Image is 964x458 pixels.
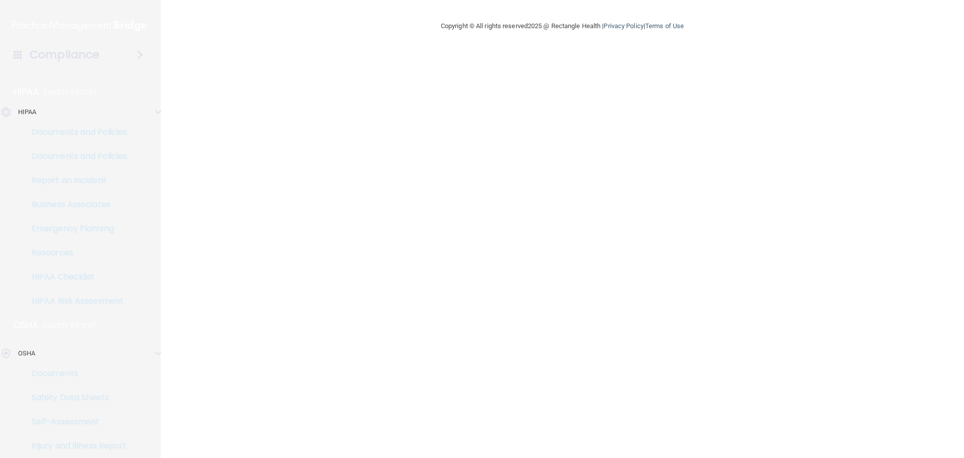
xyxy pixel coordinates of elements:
p: Safety Data Sheets [7,393,144,403]
p: Learn More! [44,319,97,331]
p: OSHA [14,319,39,331]
p: HIPAA Checklist [7,272,144,282]
a: Terms of Use [645,22,684,30]
p: Documents and Policies [7,127,144,137]
h4: Compliance [30,48,99,62]
p: HIPAA [18,106,37,118]
p: Report an Incident [7,175,144,186]
p: HIPAA [14,86,39,98]
p: Business Associates [7,200,144,210]
p: OSHA [18,347,35,359]
a: Privacy Policy [604,22,643,30]
p: Resources [7,248,144,258]
div: Copyright © All rights reserved 2025 @ Rectangle Health | | [379,10,746,42]
p: HIPAA Risk Assessment [7,296,144,306]
p: Documents and Policies [7,151,144,161]
p: Emergency Planning [7,224,144,234]
img: PMB logo [12,16,149,36]
p: Documents [7,369,144,379]
p: Self-Assessment [7,417,144,427]
p: Injury and Illness Report [7,441,144,451]
p: Learn More! [44,86,97,98]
